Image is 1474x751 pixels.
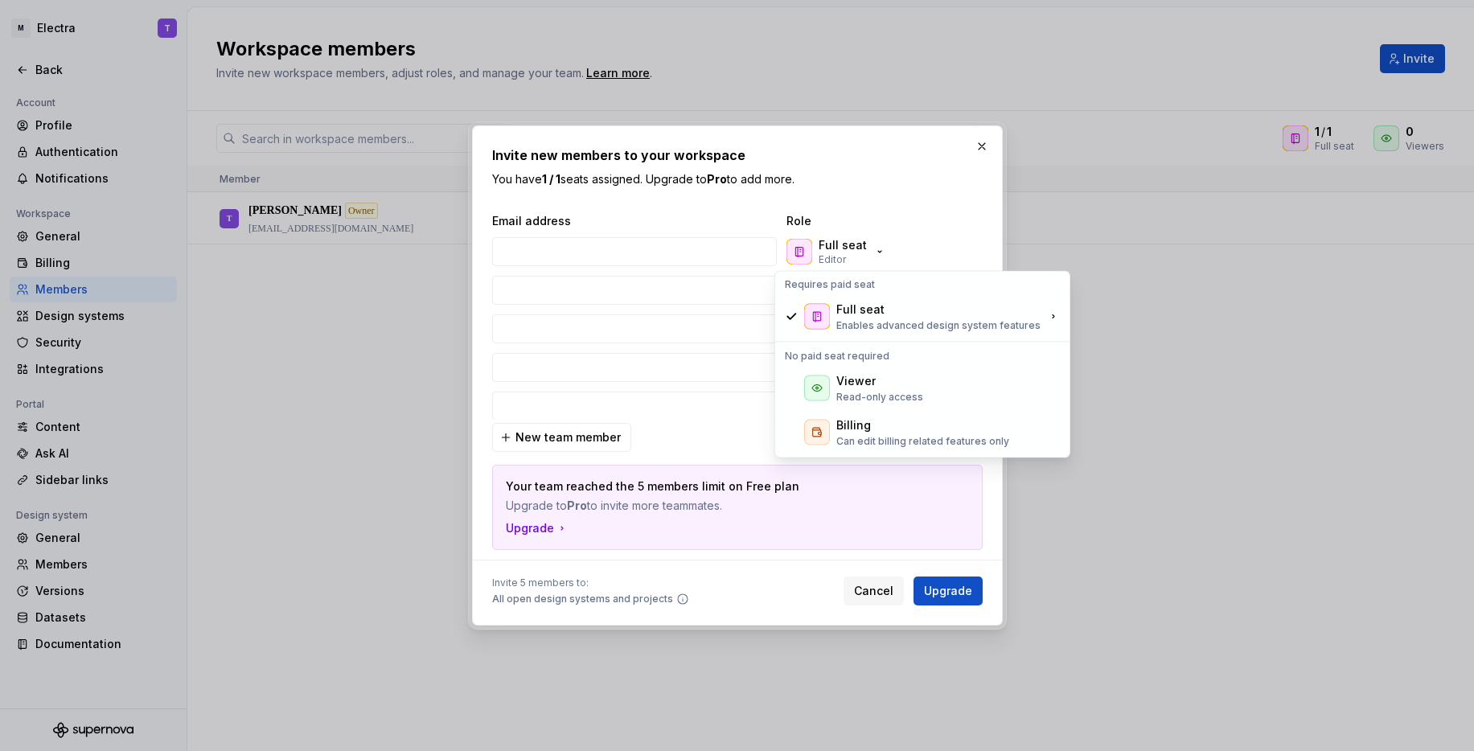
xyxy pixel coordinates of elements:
[542,172,560,186] b: 1 / 1
[924,583,972,599] span: Upgrade
[506,520,569,536] button: Upgrade
[778,274,1066,293] div: Requires paid seat
[778,346,1066,365] div: No paid seat required
[506,478,856,495] p: Your team reached the 5 members limit on Free plan
[707,172,727,186] b: Pro
[836,318,1041,331] p: Enables advanced design system features
[492,423,631,452] button: New team member
[819,253,846,266] p: Editor
[492,146,983,165] h2: Invite new members to your workspace
[836,372,876,388] div: Viewer
[914,577,983,605] button: Upgrade
[836,301,885,317] div: Full seat
[492,171,983,187] p: You have seats assigned. Upgrade to to add more.
[819,237,867,253] p: Full seat
[506,498,856,514] p: Upgrade to to invite more teammates.
[492,593,673,605] span: All open design systems and projects
[854,583,893,599] span: Cancel
[492,213,780,229] span: Email address
[836,434,1009,447] p: Can edit billing related features only
[836,390,923,403] p: Read-only access
[492,577,689,589] span: Invite 5 members to:
[786,213,947,229] span: Role
[836,417,871,433] div: Billing
[783,236,893,268] button: Full seatEditor
[515,429,621,445] span: New team member
[844,577,904,605] button: Cancel
[567,499,587,512] strong: Pro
